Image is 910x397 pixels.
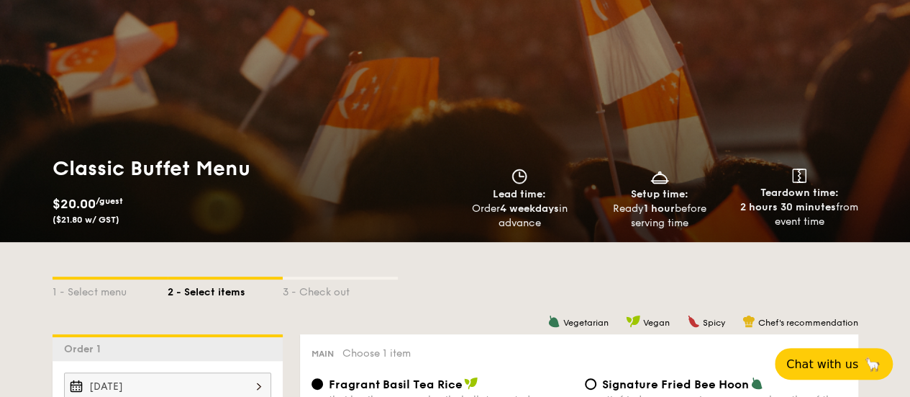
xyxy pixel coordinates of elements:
[342,347,411,360] span: Choose 1 item
[168,280,283,300] div: 2 - Select items
[703,318,725,328] span: Spicy
[493,188,546,200] span: Lead time:
[760,187,839,199] span: Teardown time:
[53,156,450,182] h1: Classic Buffet Menu
[499,202,558,215] strong: 4 weekdays
[96,196,123,206] span: /guest
[602,378,749,391] span: Signature Fried Bee Hoon
[626,315,640,328] img: icon-vegan.f8ff3823.svg
[742,315,755,328] img: icon-chef-hat.a58ddaea.svg
[758,318,858,328] span: Chef's recommendation
[547,315,560,328] img: icon-vegetarian.fe4039eb.svg
[53,196,96,212] span: $20.00
[311,349,334,359] span: Main
[53,280,168,300] div: 1 - Select menu
[750,377,763,390] img: icon-vegetarian.fe4039eb.svg
[455,202,584,231] div: Order in advance
[311,378,323,390] input: Fragrant Basil Tea Ricethai basil, european basil, shallot scented sesame oil, barley multigrain ...
[687,315,700,328] img: icon-spicy.37a8142b.svg
[864,356,881,373] span: 🦙
[643,318,670,328] span: Vegan
[53,215,119,225] span: ($21.80 w/ GST)
[595,202,724,231] div: Ready before serving time
[329,378,463,391] span: Fragrant Basil Tea Rice
[631,188,688,200] span: Setup time:
[649,169,670,184] img: icon-dish.430c3a2e.svg
[775,348,893,380] button: Chat with us🦙
[283,280,398,300] div: 3 - Check out
[735,200,864,229] div: from event time
[585,378,596,390] input: Signature Fried Bee Hoonstir fried eggs, superior soy sauce, breathe of the wok
[786,357,858,371] span: Chat with us
[644,202,675,215] strong: 1 hour
[563,318,609,328] span: Vegetarian
[464,377,478,390] img: icon-vegan.f8ff3823.svg
[792,169,806,183] img: icon-teardown.65201eee.svg
[740,201,836,213] strong: 2 hours 30 minutes
[509,169,530,184] img: icon-clock.2db775ea.svg
[64,343,106,355] span: Order 1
